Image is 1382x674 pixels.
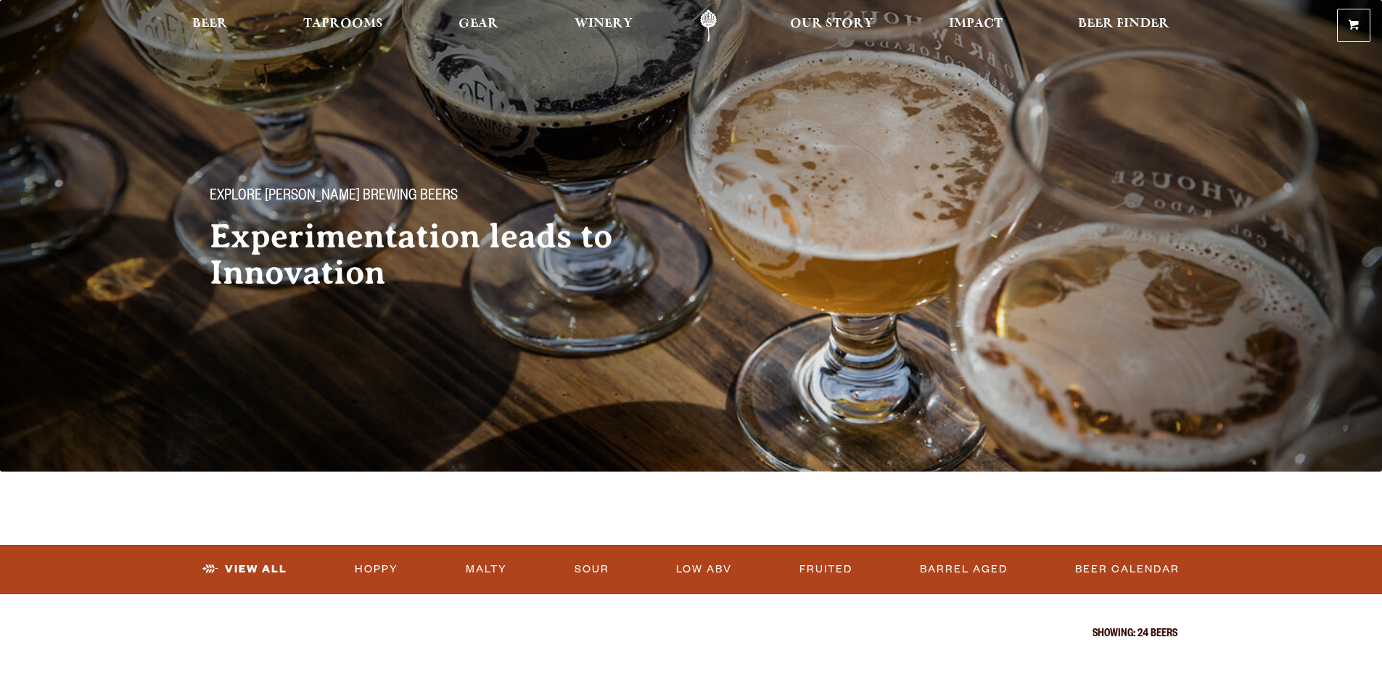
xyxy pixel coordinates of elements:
span: Beer Finder [1078,18,1169,30]
a: View All [197,553,293,586]
a: Fruited [794,553,858,586]
a: Malty [460,553,513,586]
a: Hoppy [349,553,404,586]
span: Gear [458,18,498,30]
p: Showing: 24 Beers [205,629,1177,641]
span: Impact [949,18,1003,30]
a: Odell Home [681,9,736,42]
a: Gear [449,9,508,42]
a: Sour [569,553,615,586]
a: Winery [565,9,642,42]
span: Explore [PERSON_NAME] Brewing Beers [210,188,458,207]
a: Low ABV [670,553,738,586]
a: Our Story [781,9,883,42]
a: Beer [183,9,237,42]
a: Barrel Aged [914,553,1013,586]
a: Impact [939,9,1012,42]
a: Beer Finder [1069,9,1179,42]
span: Winery [575,18,633,30]
h2: Experimentation leads to Innovation [210,218,662,291]
a: Taprooms [294,9,392,42]
a: Beer Calendar [1069,553,1185,586]
span: Taprooms [303,18,383,30]
span: Our Story [790,18,873,30]
span: Beer [192,18,228,30]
